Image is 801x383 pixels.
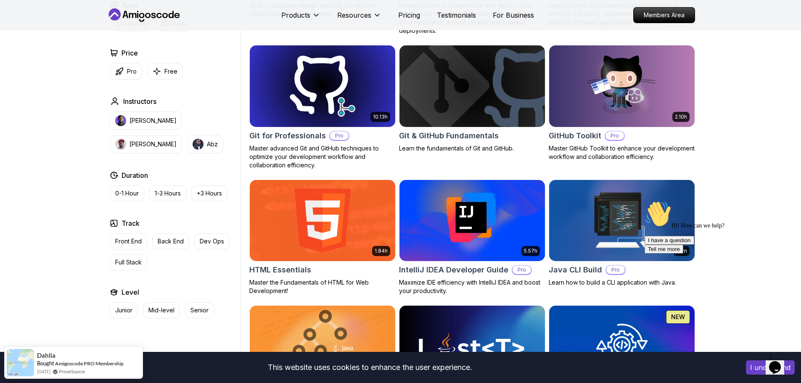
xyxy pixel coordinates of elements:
button: Free [147,63,183,79]
p: Mid-level [148,306,174,314]
p: Dev Ops [200,237,224,246]
p: [PERSON_NAME] [130,116,177,125]
img: GitHub Toolkit card [549,45,695,127]
p: [PERSON_NAME] [130,140,177,148]
span: [DATE] [37,368,50,375]
a: Testimonials [437,10,476,20]
a: IntelliJ IDEA Developer Guide card5.57hIntelliJ IDEA Developer GuideProMaximize IDE efficiency wi... [399,180,545,296]
button: Products [281,10,320,27]
p: Pro [127,67,137,76]
p: Members Area [634,8,695,23]
button: instructor img[PERSON_NAME] [110,135,182,153]
button: Full Stack [110,254,147,270]
button: 1-3 Hours [149,185,186,201]
button: Back End [152,233,189,249]
img: IntelliJ IDEA Developer Guide card [399,180,545,261]
button: Mid-level [143,302,180,318]
p: 1-3 Hours [155,189,181,198]
img: instructor img [115,115,126,126]
button: 0-1 Hour [110,185,144,201]
span: Bought [37,360,54,367]
h2: Track [122,218,140,228]
p: Pro [605,132,624,140]
button: Senior [185,302,214,318]
a: Members Area [633,7,695,23]
span: Hi! How can we help? [3,25,83,32]
p: 1.84h [375,248,388,254]
button: Tell me more [3,48,42,56]
img: provesource social proof notification image [7,349,34,376]
button: Junior [110,302,138,318]
a: HTML Essentials card1.84hHTML EssentialsMaster the Fundamentals of HTML for Web Development! [249,180,396,296]
button: I have a question [3,39,53,48]
a: Java CLI Build card28mJava CLI BuildProLearn how to build a CLI application with Java. [549,180,695,287]
iframe: chat widget [641,197,793,345]
p: Junior [115,306,132,314]
img: instructor img [115,139,126,150]
a: Git & GitHub Fundamentals cardGit & GitHub FundamentalsLearn the fundamentals of Git and GitHub. [399,45,545,153]
button: Pro [110,63,142,79]
h2: Git & GitHub Fundamentals [399,130,499,142]
p: 10.13h [373,114,388,120]
button: Dev Ops [194,233,230,249]
p: Resources [337,10,371,20]
p: Pro [513,266,531,274]
a: For Business [493,10,534,20]
a: Amigoscode PRO Membership [55,360,124,367]
p: Pro [330,132,349,140]
img: Git & GitHub Fundamentals card [396,43,548,129]
a: GitHub Toolkit card2.10hGitHub ToolkitProMaster GitHub Toolkit to enhance your development workfl... [549,45,695,161]
p: Senior [190,306,209,314]
img: Git for Professionals card [250,45,395,127]
button: Front End [110,233,147,249]
h2: Duration [122,170,148,180]
p: +3 Hours [197,189,222,198]
p: Full Stack [115,258,142,267]
h2: Java CLI Build [549,264,602,276]
p: Abz [207,140,218,148]
h2: Price [122,48,138,58]
p: Master the Fundamentals of HTML for Web Development! [249,278,396,295]
button: instructor img[PERSON_NAME] [110,111,182,130]
button: instructor imgAbz [187,135,223,153]
p: Front End [115,237,142,246]
p: Free [164,67,177,76]
button: Resources [337,10,381,27]
div: This website uses cookies to enhance the user experience. [6,358,733,377]
h2: IntelliJ IDEA Developer Guide [399,264,508,276]
p: 2.10h [675,114,687,120]
p: Learn how to build a CLI application with Java. [549,278,695,287]
div: 👋Hi! How can we help?I have a questionTell me more [3,3,155,56]
iframe: chat widget [766,349,793,375]
h2: GitHub Toolkit [549,130,601,142]
p: Master GitHub Toolkit to enhance your development workflow and collaboration efficiency. [549,144,695,161]
a: Pricing [398,10,420,20]
p: Pro [606,266,625,274]
a: ProveSource [59,368,85,375]
p: 0-1 Hour [115,189,139,198]
a: Git for Professionals card10.13hGit for ProfessionalsProMaster advanced Git and GitHub techniques... [249,45,396,169]
p: Back End [158,237,184,246]
h2: Instructors [123,96,156,106]
button: Accept cookies [746,360,795,375]
p: 5.57h [524,248,537,254]
p: Products [281,10,310,20]
h2: Git for Professionals [249,130,326,142]
p: Master advanced Git and GitHub techniques to optimize your development workflow and collaboration... [249,144,396,169]
button: +3 Hours [191,185,227,201]
p: Learn the fundamentals of Git and GitHub. [399,144,545,153]
h2: Level [122,287,139,297]
img: HTML Essentials card [250,180,395,261]
img: instructor img [193,139,204,150]
img: Java CLI Build card [549,180,695,261]
span: Dahlia [37,352,56,359]
h2: HTML Essentials [249,264,311,276]
img: :wave: [3,3,30,30]
p: Maximize IDE efficiency with IntelliJ IDEA and boost your productivity. [399,278,545,295]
